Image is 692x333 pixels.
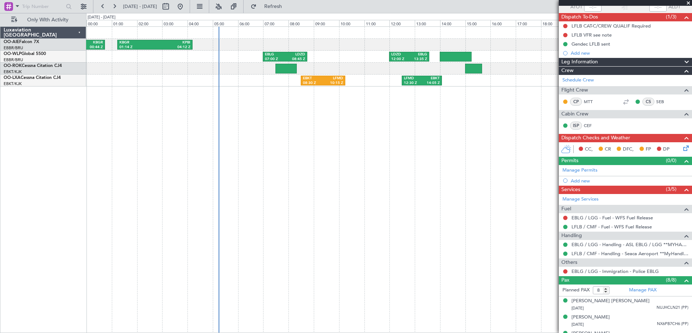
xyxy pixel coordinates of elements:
div: ISP [570,122,582,130]
div: 09:00 [314,20,339,26]
span: Pax [561,276,569,284]
a: Schedule Crew [562,77,594,84]
span: ATOT [570,4,582,11]
div: 03:00 [162,20,187,26]
a: MTT [584,98,600,105]
div: 14:00 [440,20,465,26]
a: EBBR/BRU [4,45,23,51]
span: (0/0) [666,157,676,164]
div: 10:00 [339,20,364,26]
span: Only With Activity [19,17,76,22]
div: 00:00 [86,20,112,26]
div: 12:30 Z [404,81,422,86]
span: Flight Crew [561,86,588,94]
input: Trip Number [22,1,64,12]
div: EBKT [422,76,440,81]
div: 16:00 [490,20,516,26]
span: Dispatch To-Dos [561,13,598,21]
div: CS [642,98,654,106]
span: NUJHCLN21 (PP) [657,305,688,311]
div: [PERSON_NAME] [571,314,610,321]
div: LFLB VFR see note [571,32,612,38]
label: Planned PAX [562,287,590,294]
a: EBBR/BRU [4,57,23,63]
div: EBKT [303,76,323,81]
a: LFLB / CMF - Handling - Seaca Aeroport **MyHandling**LFLB / CMF [571,250,688,257]
a: LFLB / CMF - Fuel - WFS Fuel Release [571,224,652,230]
div: LDZD [391,52,409,57]
a: CEF [584,122,600,129]
div: [PERSON_NAME] [PERSON_NAME] [571,298,650,305]
div: 11:00 [364,20,390,26]
span: [DATE] - [DATE] [123,3,157,10]
a: Manage Permits [562,167,598,174]
div: 13:35 Z [409,57,427,62]
a: OO-WLPGlobal 5500 [4,52,46,56]
div: 14:05 Z [422,81,440,86]
div: LFLB CAT-C/CREW QUALIF Required [571,23,651,29]
span: Dispatch Checks and Weather [561,134,630,142]
span: NX6PB7CH6 (PP) [657,321,688,327]
span: FP [646,146,651,153]
button: Only With Activity [8,14,79,26]
div: 13:00 [415,20,440,26]
span: CR [605,146,611,153]
input: --:-- [584,3,602,12]
span: Crew [561,67,574,75]
span: [DATE] [571,322,584,327]
span: OO-WLP [4,52,21,56]
div: 10:15 Z [323,81,343,86]
span: (1/3) [666,13,676,21]
span: Fuel [561,205,571,213]
div: 07:00 Z [265,57,285,62]
div: KBGR [28,40,102,45]
div: 18:00 [541,20,566,26]
div: LFMD [323,76,343,81]
div: EBLG [265,52,285,57]
div: 08:30 Z [303,81,323,86]
span: ALDT [668,4,680,11]
div: 12:00 [389,20,415,26]
div: Add new [571,50,688,56]
a: EBLG / LGG - Handling - ASL EBLG / LGG **MYHANDLING** [571,241,688,248]
div: 06:00 [238,20,263,26]
a: EBKT/KJK [4,81,22,87]
div: KBGR [119,40,155,45]
span: Handling [561,232,582,240]
span: CC, [585,146,593,153]
a: Manage PAX [629,287,657,294]
a: Manage Services [562,196,599,203]
div: 05:00 [213,20,238,26]
div: Gendec LFLB sent [571,41,610,47]
a: OO-LXACessna Citation CJ4 [4,76,61,80]
span: Services [561,186,580,194]
span: (8/8) [666,276,676,284]
span: Others [561,258,577,267]
div: LFMD [404,76,422,81]
div: CP [570,98,582,106]
button: Refresh [247,1,291,12]
a: OO-AIEFalcon 7X [4,40,39,44]
div: EBLG [409,52,427,57]
span: DP [663,146,670,153]
span: Permits [561,157,578,165]
span: DFC, [623,146,634,153]
span: OO-AIE [4,40,19,44]
span: Refresh [258,4,288,9]
div: 02:00 [137,20,163,26]
a: EBLG / LGG - Fuel - WFS Fuel Release [571,215,653,221]
div: 04:12 Z [155,45,190,50]
a: EBKT/KJK [4,69,22,75]
span: (3/5) [666,185,676,193]
a: SEB [656,98,672,105]
div: 07:00 [263,20,288,26]
div: 08:00 [288,20,314,26]
div: [DATE] - [DATE] [88,14,115,21]
span: [DATE] [571,305,584,311]
div: Add new [571,178,688,184]
div: 12:00 Z [391,57,409,62]
div: 01:14 Z [119,45,155,50]
div: 04:00 [187,20,213,26]
div: 01:00 [112,20,137,26]
div: LDZD [285,52,305,57]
